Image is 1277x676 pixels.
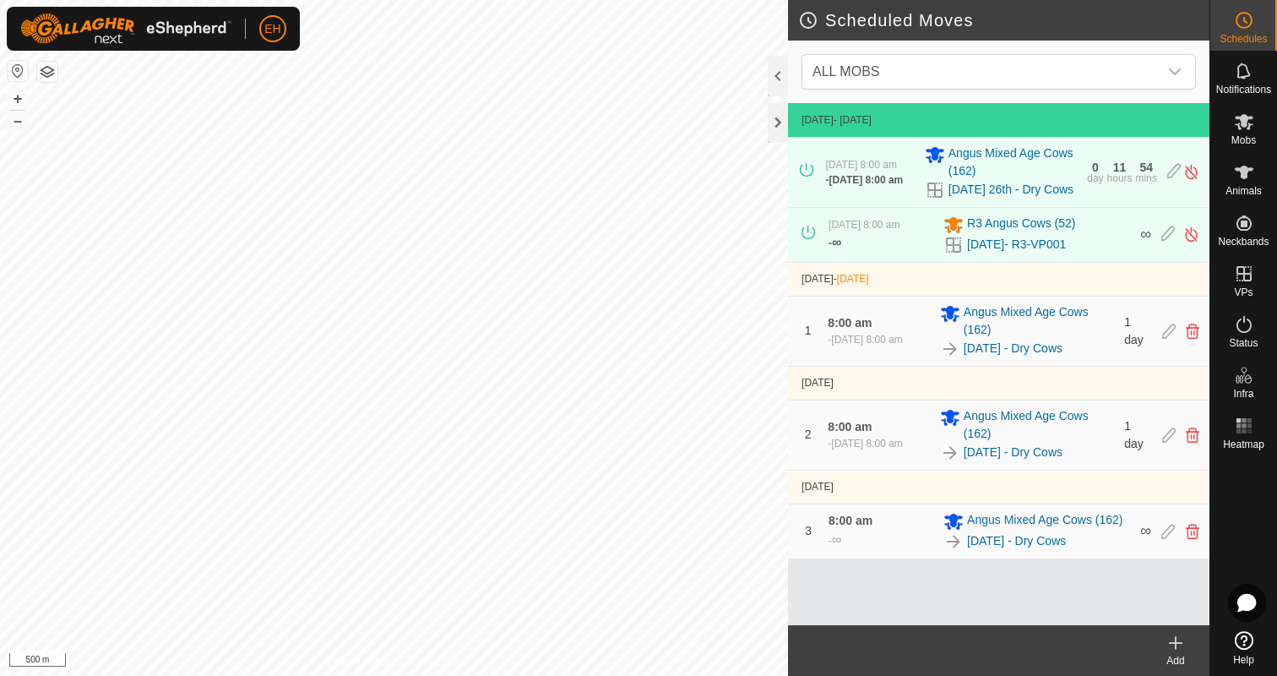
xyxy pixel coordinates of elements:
div: - [825,172,903,188]
span: ∞ [832,532,841,547]
span: R3 Angus Cows (52) [967,215,1075,235]
span: ∞ [1140,226,1151,243]
span: 8:00 am [828,420,872,433]
span: Animals [1225,186,1262,196]
span: [DATE] [837,273,869,285]
div: - [829,530,841,550]
div: - [828,332,902,347]
button: – [8,111,28,131]
span: 2 [805,428,812,441]
span: Mobs [1231,135,1256,145]
span: - [834,273,869,285]
span: ALL MOBS [806,55,1158,89]
span: Infra [1233,389,1253,399]
a: [DATE] - Dry Cows [964,444,1062,461]
span: [DATE] 8:00 am [831,334,902,346]
span: Schedules [1220,34,1267,44]
span: Notifications [1216,84,1271,95]
img: Turn off schedule move [1183,226,1199,243]
span: VPs [1234,287,1253,297]
span: [DATE] [802,273,834,285]
button: + [8,89,28,109]
span: Status [1229,338,1258,348]
span: [DATE] 8:00 am [825,159,896,171]
a: [DATE] - Dry Cows [964,340,1062,357]
img: To [943,532,964,552]
button: Reset Map [8,61,28,81]
span: Help [1233,655,1254,665]
div: 54 [1139,161,1153,173]
button: Map Layers [37,62,57,82]
span: [DATE] 8:00 am [829,174,903,186]
div: - [828,436,902,451]
div: 11 [1113,161,1127,173]
a: Privacy Policy [327,654,390,669]
div: Add [1142,653,1209,668]
span: 3 [805,524,812,537]
span: [DATE] [802,114,834,126]
div: mins [1136,173,1157,183]
span: [DATE] [802,377,834,389]
span: - [DATE] [834,114,872,126]
span: [DATE] 8:00 am [831,438,902,450]
span: Neckbands [1218,237,1269,247]
div: - [829,232,841,253]
span: ∞ [832,235,841,249]
span: ALL MOBS [812,64,879,79]
img: Gallagher Logo [20,14,231,44]
div: dropdown trigger [1158,55,1192,89]
h2: Scheduled Moves [798,10,1209,30]
span: EH [264,20,280,38]
span: Angus Mixed Age Cows (162) [964,407,1114,443]
a: [DATE] 26th - Dry Cows [948,181,1073,199]
img: To [940,443,960,463]
a: [DATE] - Dry Cows [967,532,1066,550]
span: Angus Mixed Age Cows (162) [948,144,1077,180]
div: hours [1107,173,1133,183]
a: Contact Us [410,654,460,669]
img: To [940,339,960,359]
span: 1 day [1124,315,1144,346]
a: Help [1210,624,1277,672]
div: day [1087,173,1103,183]
span: [DATE] [802,481,834,493]
span: Angus Mixed Age Cows (162) [964,303,1114,339]
a: [DATE]- R3-VP001 [967,236,1066,253]
span: 1 day [1124,419,1144,450]
span: ∞ [1140,522,1151,539]
span: Heatmap [1223,439,1264,450]
span: [DATE] 8:00 am [829,219,899,231]
span: Angus Mixed Age Cows (162) [967,511,1122,532]
span: 1 [805,324,812,337]
span: 8:00 am [829,514,872,527]
span: 8:00 am [828,316,872,330]
img: Turn off schedule move [1183,163,1199,181]
div: 0 [1092,161,1099,173]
